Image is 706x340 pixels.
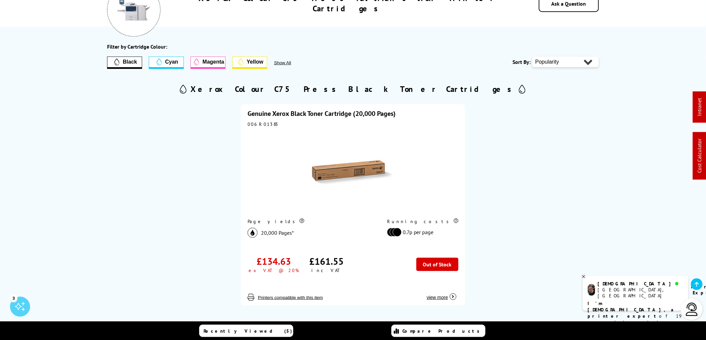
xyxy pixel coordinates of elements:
button: Cyan [149,57,184,69]
div: Filter by Cartridge Colour: [107,43,167,50]
span: Compare Products [402,328,483,334]
div: £134.63 [257,255,291,267]
a: Intranet [696,98,703,116]
span: Sort By: [513,59,531,65]
div: [GEOGRAPHIC_DATA], [GEOGRAPHIC_DATA] [598,287,683,299]
span: Recently Viewed (5) [204,328,292,334]
span: Yellow [247,59,264,65]
img: black_icon.svg [248,228,258,238]
div: [DEMOGRAPHIC_DATA] [598,281,683,287]
a: Recently Viewed (5) [199,325,293,337]
img: Xerox Black Toner Cartridge (20,000 Pages) [311,131,395,214]
button: Yellow [232,57,267,69]
div: Out of Stock [416,258,458,271]
li: 0.7p per page [387,228,455,237]
button: Printers compatible with this item [256,295,325,300]
button: view more [425,288,458,300]
a: Genuine Xerox Black Toner Cartridge (20,000 Pages) [248,109,396,118]
button: Magenta [191,57,226,69]
button: Filter by Black [107,57,142,69]
div: 006R01383 [248,121,458,127]
span: view more [427,295,448,300]
img: user-headset-light.svg [685,303,699,316]
span: Black [123,59,137,65]
p: of 19 years! I can help you choose the right product [588,300,683,338]
div: 3 [10,294,17,302]
div: ex VAT @ 20% [249,267,299,273]
div: inc VAT [312,267,342,273]
a: Cost Calculator [696,139,703,173]
a: Ask a Question [552,0,586,7]
img: chris-livechat.png [588,284,595,296]
span: Cyan [165,59,178,65]
div: Page yields [248,218,374,224]
span: Magenta [203,59,224,65]
h2: Xerox Colour C75 Press Black Toner Cartridges [191,84,515,94]
div: £161.55 [310,255,344,267]
b: I'm [DEMOGRAPHIC_DATA], a printer expert [588,300,676,319]
a: Compare Products [391,325,485,337]
div: Running costs [387,218,458,224]
span: 20,000 Pages* [261,229,294,236]
button: Show All [274,60,309,65]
